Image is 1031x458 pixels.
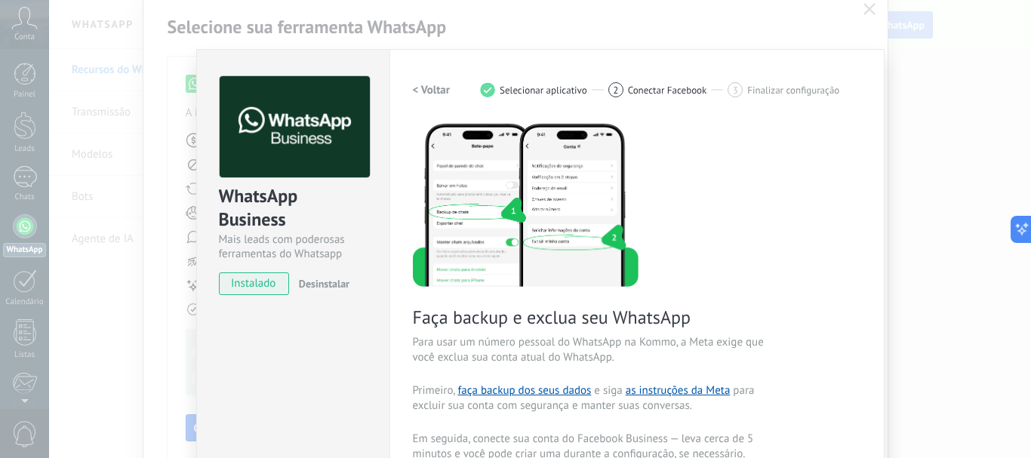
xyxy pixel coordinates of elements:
[220,76,370,178] img: logo_main.png
[413,383,772,413] span: Primeiro, e siga para excluir sua conta com segurança e manter suas conversas.
[413,306,772,329] span: Faça backup e exclua seu WhatsApp
[219,184,368,232] div: WhatsApp Business
[413,83,451,97] h2: < Voltar
[500,85,587,96] span: Selecionar aplicativo
[293,272,349,295] button: Desinstalar
[747,85,839,96] span: Finalizar configuração
[413,76,451,103] button: < Voltar
[299,277,349,290] span: Desinstalar
[220,272,288,295] span: instalado
[413,335,772,365] span: Para usar um número pessoal do WhatsApp na Kommo, a Meta exige que você exclua sua conta atual do...
[626,383,731,398] a: as instruções da Meta
[457,383,591,398] a: faça backup dos seus dados
[613,84,618,97] span: 2
[413,121,639,287] img: delete personal phone
[733,84,738,97] span: 3
[219,232,368,261] div: Mais leads com poderosas ferramentas do Whatsapp
[628,85,707,96] span: Conectar Facebook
